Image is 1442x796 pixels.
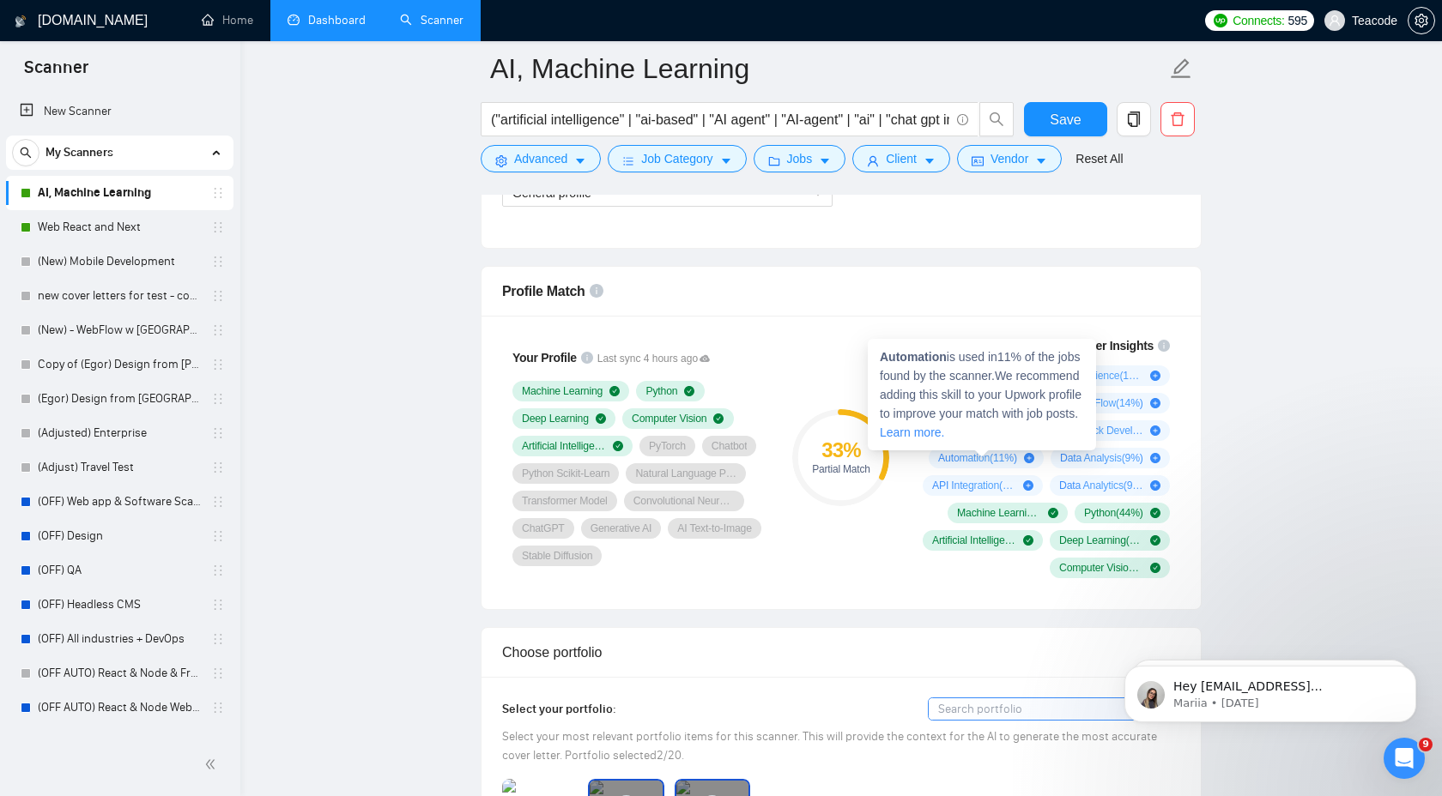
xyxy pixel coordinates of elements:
span: bars [622,154,634,167]
img: logo [15,8,27,35]
a: homeHome [202,13,253,27]
button: idcardVendorcaret-down [957,145,1062,172]
span: caret-down [819,154,831,167]
a: (New) Mobile Development [38,244,201,279]
span: holder [211,666,225,680]
span: copy [1118,112,1150,127]
span: setting [1409,14,1434,27]
span: search [13,147,39,159]
span: search [980,112,1013,127]
span: Automation ( 11 %) [938,451,1017,465]
img: upwork-logo.png [1214,14,1227,27]
span: Advanced [514,149,567,168]
span: Data Science ( 16 %) [1059,369,1143,383]
a: (OFF) Headless CMS [38,588,201,622]
span: Jobs [787,149,813,168]
span: plus-circle [1150,480,1160,491]
button: settingAdvancedcaret-down [481,145,601,172]
span: check-circle [684,386,694,396]
span: holder [211,598,225,612]
span: holder [211,289,225,303]
span: Profile Match [502,284,585,298]
span: holder [211,564,225,577]
span: delete [1161,112,1194,127]
span: Artificial Intelligence [522,439,606,453]
button: barsJob Categorycaret-down [608,145,746,172]
span: PyTorch [649,439,686,453]
span: check-circle [613,441,623,451]
span: plus-circle [1023,480,1033,491]
span: 595 [1288,11,1307,30]
span: check-circle [609,386,620,396]
button: setting [1408,7,1435,34]
iframe: Intercom live chat [1384,738,1425,779]
span: My Scanners [45,136,113,170]
button: userClientcaret-down [852,145,950,172]
a: (OFF AUTO) React & Node & Frameworks - Lower rate & No activity from lead [38,656,201,690]
span: Full Stack Development ( 13 %) [1059,424,1143,437]
span: check-circle [713,413,724,424]
button: search [12,139,39,166]
span: Your Profile [512,351,577,365]
div: Partial Match [792,464,889,474]
span: holder [211,323,225,337]
span: holder [211,392,225,406]
span: user [1329,15,1341,27]
a: Learn more. [880,425,944,439]
button: Save [1024,102,1107,136]
span: General profile [512,186,591,200]
span: Select your most relevant portfolio items for this scanner. This will provide the context for the... [502,729,1157,763]
span: Artificial Intelligence ( 31 %) [932,534,1016,547]
span: Scanner [10,55,102,91]
span: caret-down [924,154,936,167]
span: Job Category [641,149,712,168]
a: (OFF) QA [38,553,201,588]
a: (Egor) Design from [GEOGRAPHIC_DATA] [38,382,201,416]
span: plus-circle [1150,425,1160,436]
a: (Adjust) Travel Test [38,450,201,485]
input: Scanner name... [490,47,1166,90]
span: ChatGPT [522,522,565,535]
span: Stable Diffusion [522,549,592,563]
span: Computer Vision [632,412,706,425]
span: Vendor [991,149,1028,168]
a: Reset All [1075,149,1123,168]
a: New Scanner [20,94,220,129]
a: (OFF AUTO) React & Node Websites and Apps [38,690,201,725]
span: Chatbot [712,439,748,453]
span: caret-down [1035,154,1047,167]
span: info-circle [957,114,968,125]
span: idcard [972,154,984,167]
a: (OFF) Design [38,519,201,553]
span: plus-circle [1150,453,1160,463]
a: (OFF) All industries + DevOps [38,622,201,656]
input: Search portfolio [929,698,1179,720]
span: holder [211,701,225,715]
span: check-circle [1150,508,1160,518]
a: AI, Machine Learning [38,176,201,210]
a: setting [1408,14,1435,27]
a: (OFF) Web app & Software Scanner [38,485,201,519]
iframe: Intercom notifications message [1099,630,1442,750]
span: Deep Learning ( 19 %) [1059,534,1143,547]
span: Machine Learning ( 46 %) [957,506,1041,520]
span: is used in 11 % of the jobs found by the scanner. We recommend adding this skill to your Upwork p... [880,350,1081,439]
span: plus-circle [1150,371,1160,381]
button: folderJobscaret-down [754,145,846,172]
span: Save [1050,109,1081,130]
span: Deep Learning [522,412,589,425]
a: (OFF) AI, Machine Learning [38,725,201,759]
span: Data Analysis ( 9 %) [1060,451,1143,465]
button: delete [1160,102,1195,136]
span: Select your portfolio: [502,702,616,716]
span: holder [211,529,225,543]
span: plus-circle [1024,453,1034,463]
a: searchScanner [400,13,463,27]
a: Copy of (Egor) Design from [PERSON_NAME] [38,347,201,382]
span: Machine Learning [522,384,603,398]
span: info-circle [581,352,593,364]
span: info-circle [1158,340,1170,352]
span: Computer Vision ( 9 %) [1059,561,1143,575]
span: Python [645,384,677,398]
